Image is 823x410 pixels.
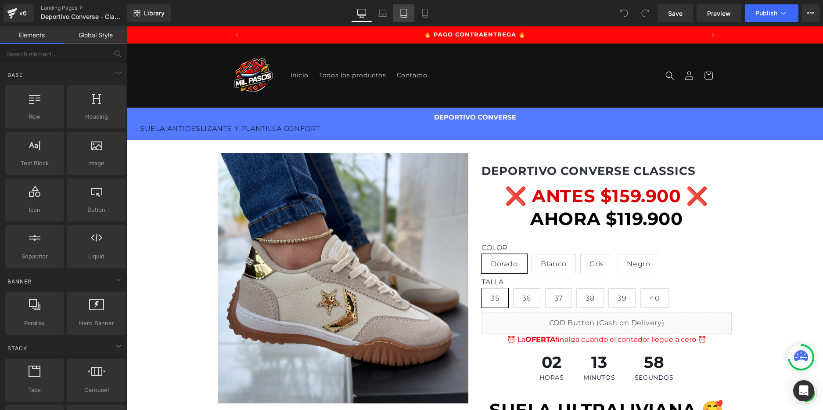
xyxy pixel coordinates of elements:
span: Stack [7,344,28,352]
span: Todos los productos [192,45,259,53]
button: Publish [745,4,798,22]
strong: AHORA $119.900 [403,181,556,203]
a: New Library [127,4,171,22]
span: SEGUNDOS [508,348,547,354]
span: Icon [8,205,61,214]
summary: Búsqueda [533,40,553,59]
span: 37 [428,262,436,281]
label: COLOR [355,217,605,228]
span: Text Block [8,159,61,168]
span: Liquid [70,252,123,261]
a: Laptop [372,4,393,22]
span: Carousel [70,385,123,395]
span: 39 [491,262,500,281]
span: OFERTA [399,309,428,317]
a: v6 [4,4,34,22]
span: Preview [707,9,731,18]
span: 13 [456,328,488,348]
span: Contacto [270,45,301,53]
span: Deportivo Converse - Classic [41,13,123,20]
strong: DEPORTIVO CONVERSE [307,87,389,95]
button: Undo [615,4,633,22]
a: Send a message via WhatsApp [668,355,692,379]
span: Save [668,9,683,18]
span: 38 [459,262,467,281]
div: Open WhatsApp chat [668,355,692,379]
a: Mobile [414,4,435,22]
span: HORAS [413,348,437,354]
span: 40 [523,262,533,281]
span: Dorado [364,228,391,247]
a: Global Style [64,26,127,44]
span: Tabs [8,385,61,395]
a: Inicio [158,40,187,58]
span: 36 [395,262,404,281]
span: ❌ ANTES $159.900 ❌ [378,159,582,180]
span: Negro [500,228,523,247]
button: More [802,4,819,22]
a: Tablet [393,4,414,22]
span: Row [8,112,61,121]
span: Hero Banner [70,319,123,328]
span: Library [144,9,165,17]
a: Todos los productos [187,40,264,58]
span: Gris [463,228,477,247]
span: Button [70,205,123,214]
a: Desktop [351,4,372,22]
a: Contacto [265,40,306,58]
span: Inicio [164,45,182,53]
span: 02 [413,328,437,348]
a: Mil Pasos Colombia [104,26,150,72]
div: Open Intercom Messenger [793,380,814,401]
span: ⏰ La finaliza cuando el contador llegue a cero ⏰ [380,309,580,317]
span: Heading [70,112,123,121]
div: v6 [18,7,29,19]
span: Base [7,71,24,79]
a: DEPORTIVO CONVERSE CLASSICS [355,138,569,152]
span: Image [70,159,123,168]
img: Mil Pasos Colombia [107,29,146,69]
span: Banner [7,277,32,286]
button: Redo [636,4,654,22]
span: Blanco [414,228,440,247]
span: Publish [755,10,777,17]
a: Landing Pages [41,4,140,11]
span: 58 [508,328,547,348]
span: Parallax [8,319,61,328]
span: MINUTOS [456,348,488,354]
span: 35 [364,262,372,281]
a: Preview [697,4,741,22]
label: TALLA [355,251,605,262]
span: SUELA ULTRALIVIANA 🥰 [363,373,597,394]
p: SUELA ANTIDESLIZANTE Y PLANTILLA CONFORT [13,96,683,109]
span: Separator [8,252,61,261]
span: 🔥 PAGO CONTRAENTREGA 🔥 [297,4,399,11]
